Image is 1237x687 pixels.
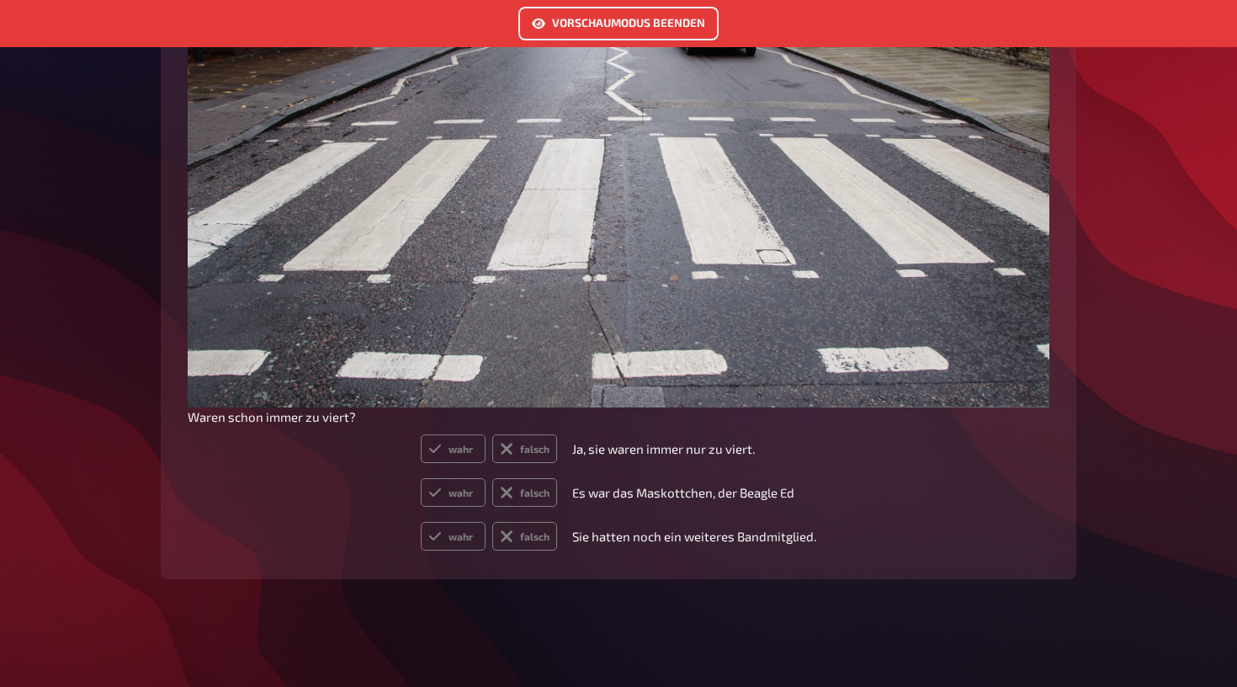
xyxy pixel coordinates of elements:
[421,522,486,551] label: wahr
[572,483,816,503] p: Es war das Maskottchen, der Beagle Ed
[572,527,816,546] p: Sie hatten noch ein weiteres Bandmitglied.
[492,478,557,507] label: falsch
[492,522,557,551] label: falsch
[518,7,719,40] button: Vorschaumodus beenden
[188,409,356,424] span: Waren schon immer zu viert?
[421,434,486,463] label: wahr
[572,439,816,459] p: Ja, sie waren immer nur zu viert.
[421,478,486,507] label: wahr
[492,434,557,463] label: falsch
[518,18,719,33] a: Vorschaumodus beenden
